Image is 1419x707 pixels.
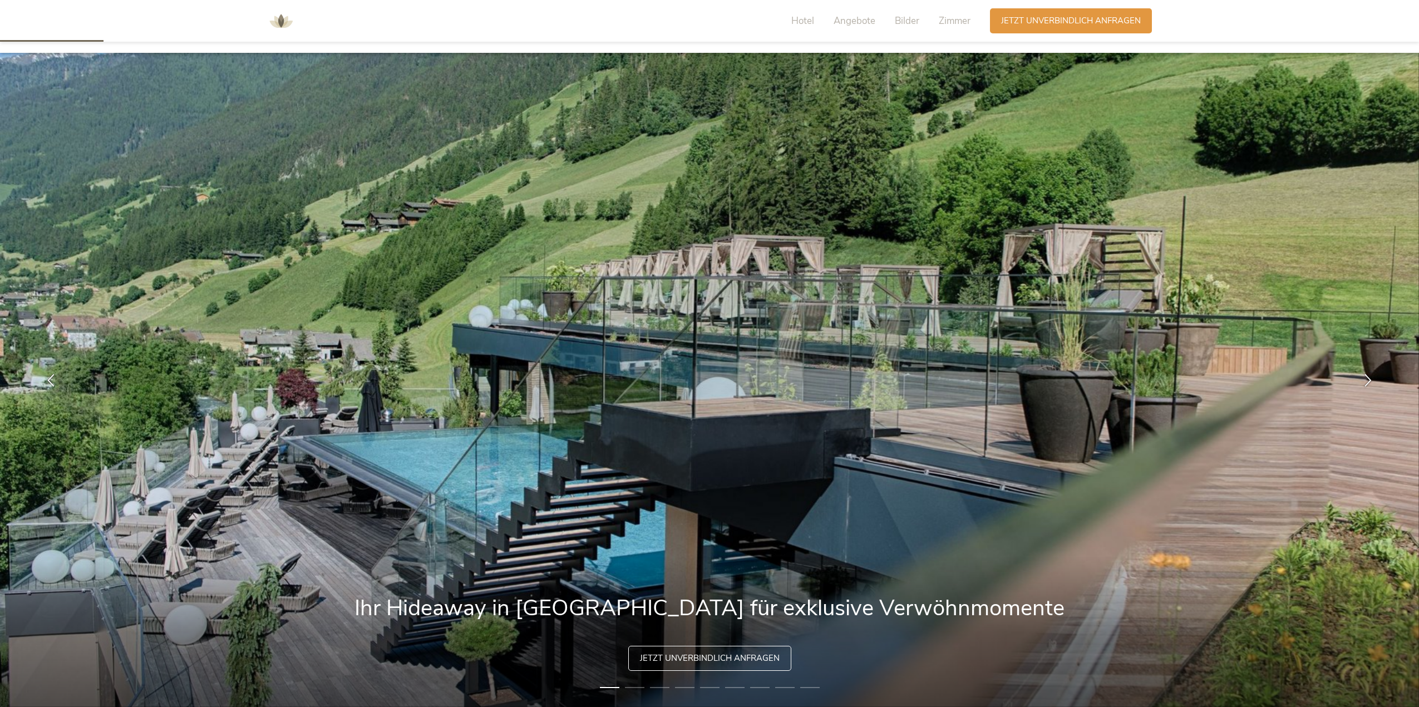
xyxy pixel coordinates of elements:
[640,652,780,664] span: Jetzt unverbindlich anfragen
[834,14,875,27] span: Angebote
[264,4,298,38] img: AMONTI & LUNARIS Wellnessresort
[1001,15,1141,27] span: Jetzt unverbindlich anfragen
[791,14,814,27] span: Hotel
[939,14,970,27] span: Zimmer
[264,17,298,24] a: AMONTI & LUNARIS Wellnessresort
[895,14,919,27] span: Bilder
